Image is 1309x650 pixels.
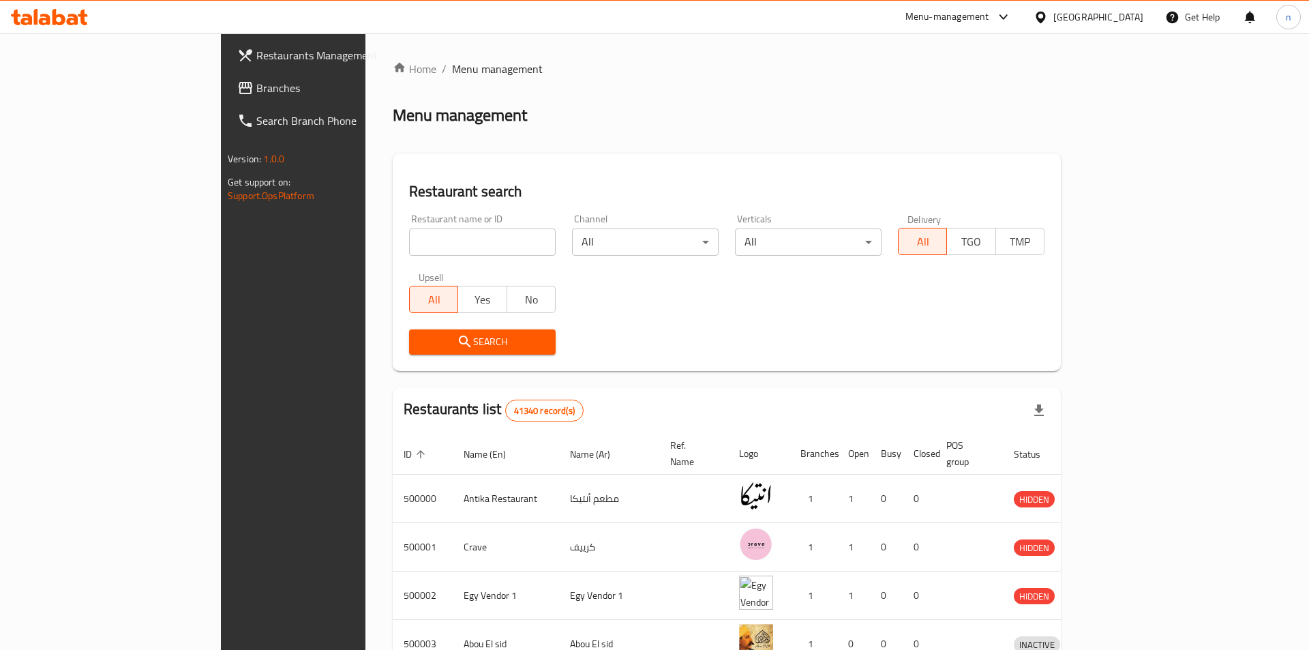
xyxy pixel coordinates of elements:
[837,433,870,475] th: Open
[559,475,659,523] td: مطعم أنتيكا
[837,572,870,620] td: 1
[226,104,440,137] a: Search Branch Phone
[735,228,882,256] div: All
[1286,10,1291,25] span: n
[946,228,995,255] button: TGO
[739,576,773,610] img: Egy Vendor 1
[263,150,284,168] span: 1.0.0
[907,214,942,224] label: Delivery
[228,173,290,191] span: Get support on:
[1014,540,1055,556] div: HIDDEN
[670,437,712,470] span: Ref. Name
[903,433,935,475] th: Closed
[409,181,1044,202] h2: Restaurant search
[1014,446,1058,462] span: Status
[419,272,444,282] label: Upsell
[513,290,550,310] span: No
[905,9,989,25] div: Menu-management
[870,475,903,523] td: 0
[870,433,903,475] th: Busy
[226,39,440,72] a: Restaurants Management
[420,334,545,351] span: Search
[903,572,935,620] td: 0
[995,228,1044,255] button: TMP
[457,286,507,313] button: Yes
[1053,10,1143,25] div: [GEOGRAPHIC_DATA]
[837,523,870,572] td: 1
[946,437,987,470] span: POS group
[452,61,543,77] span: Menu management
[453,572,559,620] td: Egy Vendor 1
[415,290,453,310] span: All
[739,527,773,561] img: Crave
[837,475,870,523] td: 1
[453,475,559,523] td: Antika Restaurant
[1002,232,1039,252] span: TMP
[256,113,429,129] span: Search Branch Phone
[559,523,659,572] td: كرييف
[870,523,903,572] td: 0
[226,72,440,104] a: Branches
[559,572,659,620] td: Egy Vendor 1
[572,228,719,256] div: All
[903,523,935,572] td: 0
[1014,589,1055,604] span: HIDDEN
[393,104,527,126] h2: Menu management
[1014,492,1055,507] span: HIDDEN
[228,187,314,205] a: Support.OpsPlatform
[409,228,556,256] input: Search for restaurant name or ID..
[228,150,261,168] span: Version:
[870,572,903,620] td: 0
[789,433,837,475] th: Branches
[1014,540,1055,556] span: HIDDEN
[393,61,1061,77] nav: breadcrumb
[506,404,583,417] span: 41340 record(s)
[739,479,773,513] img: Antika Restaurant
[409,329,556,355] button: Search
[570,446,628,462] span: Name (Ar)
[952,232,990,252] span: TGO
[789,572,837,620] td: 1
[898,228,947,255] button: All
[903,475,935,523] td: 0
[464,290,501,310] span: Yes
[789,475,837,523] td: 1
[789,523,837,572] td: 1
[404,399,584,422] h2: Restaurants list
[409,286,458,313] button: All
[256,80,429,96] span: Branches
[453,523,559,572] td: Crave
[256,47,429,63] span: Restaurants Management
[505,400,584,422] div: Total records count
[404,446,430,462] span: ID
[1023,394,1055,427] div: Export file
[728,433,789,475] th: Logo
[904,232,942,252] span: All
[464,446,524,462] span: Name (En)
[507,286,556,313] button: No
[442,61,447,77] li: /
